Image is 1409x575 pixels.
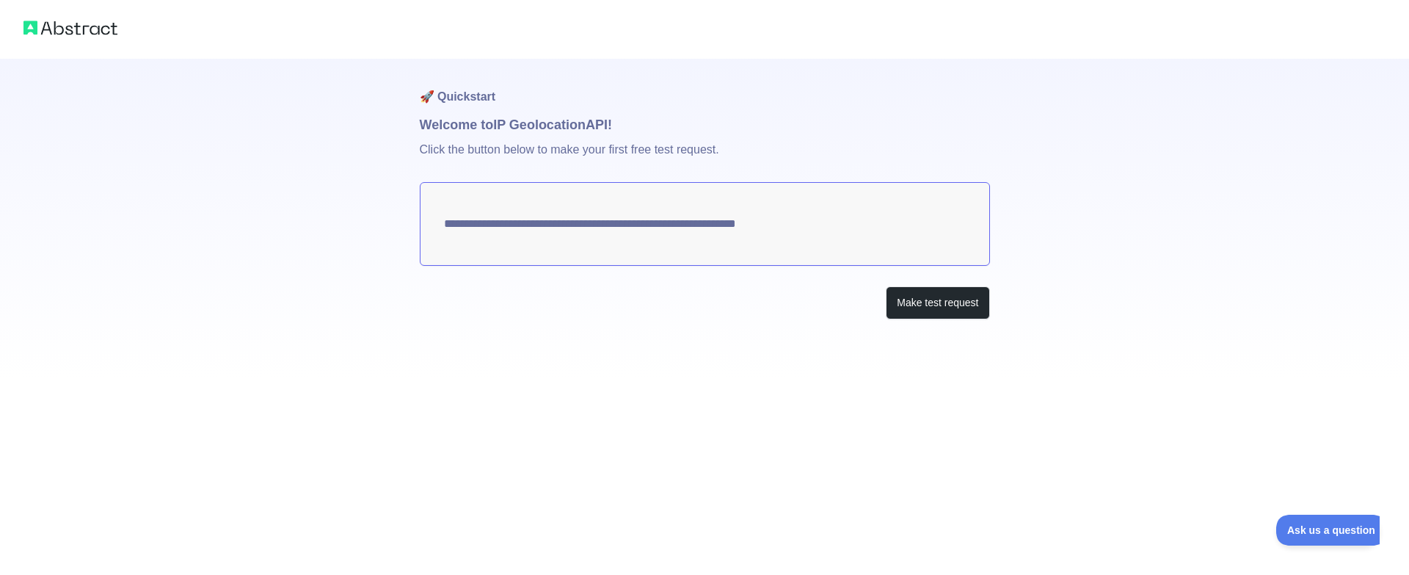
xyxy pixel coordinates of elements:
p: Click the button below to make your first free test request. [420,135,990,182]
h1: Welcome to IP Geolocation API! [420,115,990,135]
img: Abstract logo [23,18,117,38]
iframe: Toggle Customer Support [1276,515,1380,546]
h1: 🚀 Quickstart [420,59,990,115]
button: Make test request [886,286,989,319]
